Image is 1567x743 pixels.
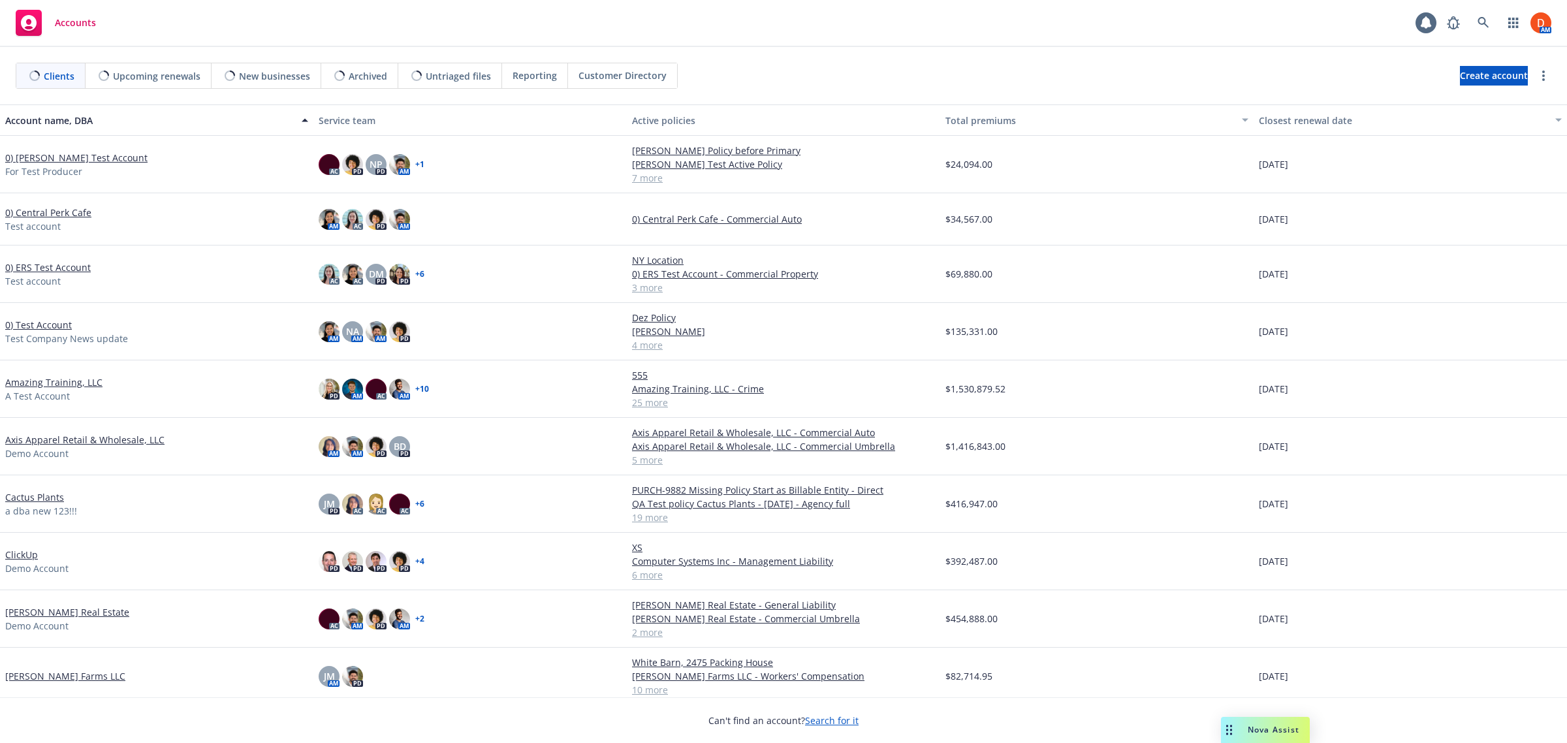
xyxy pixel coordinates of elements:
a: 25 more [632,396,935,409]
a: + 4 [415,558,424,565]
span: Customer Directory [578,69,667,82]
span: Upcoming renewals [113,69,200,83]
button: Active policies [627,104,940,136]
img: photo [342,666,363,687]
a: Axis Apparel Retail & Wholesale, LLC [5,433,165,447]
span: $82,714.95 [945,669,992,683]
span: $1,416,843.00 [945,439,1005,453]
a: [PERSON_NAME] Farms LLC [5,669,125,683]
img: photo [366,609,387,629]
span: [DATE] [1259,382,1288,396]
a: [PERSON_NAME] Real Estate [5,605,129,619]
a: Computer Systems Inc - Management Liability [632,554,935,568]
img: photo [342,551,363,572]
span: Archived [349,69,387,83]
span: [DATE] [1259,212,1288,226]
a: ClickUp [5,548,38,561]
img: photo [389,379,410,400]
a: + 2 [415,615,424,623]
a: [PERSON_NAME] Real Estate - General Liability [632,598,935,612]
a: Search for it [805,714,859,727]
img: photo [342,154,363,175]
button: Closest renewal date [1254,104,1567,136]
span: [DATE] [1259,267,1288,281]
span: JM [324,497,335,511]
a: more [1536,68,1551,84]
img: photo [389,154,410,175]
img: photo [319,154,340,175]
img: photo [319,551,340,572]
span: [DATE] [1259,554,1288,568]
a: Switch app [1500,10,1527,36]
img: photo [319,379,340,400]
a: Create account [1460,66,1528,86]
a: 2 more [632,625,935,639]
img: photo [389,551,410,572]
span: NP [370,157,383,171]
a: 0) Central Perk Cafe [5,206,91,219]
span: Clients [44,69,74,83]
span: Demo Account [5,619,69,633]
img: photo [319,264,340,285]
span: Untriaged files [426,69,491,83]
span: NA [346,324,359,338]
img: photo [342,494,363,514]
span: $416,947.00 [945,497,998,511]
img: photo [319,609,340,629]
a: Search [1470,10,1496,36]
a: [PERSON_NAME] Farms LLC - Workers' Compensation [632,669,935,683]
img: photo [342,209,363,230]
span: $392,487.00 [945,554,998,568]
span: [DATE] [1259,612,1288,625]
span: $69,880.00 [945,267,992,281]
a: 10 more [632,683,935,697]
img: photo [366,494,387,514]
a: White Barn, 2475 Packing House [632,656,935,669]
a: 5 more [632,453,935,467]
span: Demo Account [5,561,69,575]
span: [DATE] [1259,497,1288,511]
span: [DATE] [1259,439,1288,453]
span: [DATE] [1259,324,1288,338]
img: photo [366,321,387,342]
button: Total premiums [940,104,1254,136]
span: $454,888.00 [945,612,998,625]
a: Amazing Training, LLC [5,375,103,389]
a: 19 more [632,511,935,524]
span: A Test Account [5,389,70,403]
span: Create account [1460,63,1528,88]
span: [DATE] [1259,669,1288,683]
span: Can't find an account? [708,714,859,727]
span: Nova Assist [1248,724,1299,735]
a: 0) [PERSON_NAME] Test Account [5,151,148,165]
a: QA Test policy Cactus Plants - [DATE] - Agency full [632,497,935,511]
span: JM [324,669,335,683]
button: Service team [313,104,627,136]
a: XS [632,541,935,554]
a: 6 more [632,568,935,582]
span: a dba new 123!!! [5,504,77,518]
div: Account name, DBA [5,114,294,127]
img: photo [342,264,363,285]
span: Accounts [55,18,96,28]
a: + 6 [415,270,424,278]
span: New businesses [239,69,310,83]
img: photo [342,436,363,457]
div: Drag to move [1221,717,1237,743]
img: photo [389,321,410,342]
a: [PERSON_NAME] Test Active Policy [632,157,935,171]
div: Total premiums [945,114,1234,127]
a: [PERSON_NAME] Policy before Primary [632,144,935,157]
img: photo [389,494,410,514]
img: photo [319,436,340,457]
a: Axis Apparel Retail & Wholesale, LLC - Commercial Auto [632,426,935,439]
a: 0) Central Perk Cafe - Commercial Auto [632,212,935,226]
span: $34,567.00 [945,212,992,226]
span: Test Company News update [5,332,128,345]
a: 555 [632,368,935,382]
img: photo [389,609,410,629]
